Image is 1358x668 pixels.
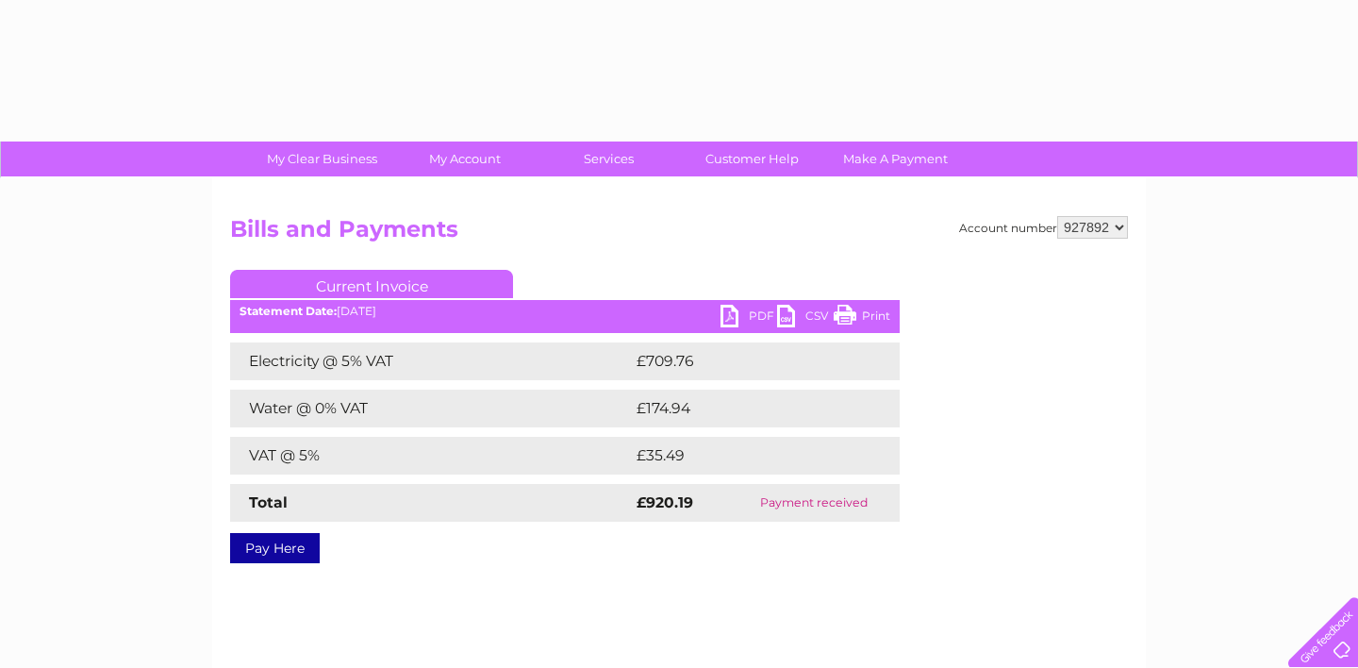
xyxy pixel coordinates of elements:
a: PDF [720,305,777,332]
td: £174.94 [632,390,865,427]
h2: Bills and Payments [230,216,1128,252]
a: My Clear Business [244,142,400,176]
a: Services [531,142,687,176]
td: £35.49 [632,437,862,475]
td: Water @ 0% VAT [230,390,632,427]
div: [DATE] [230,305,900,318]
a: Current Invoice [230,270,513,298]
td: Electricity @ 5% VAT [230,342,632,380]
b: Statement Date: [240,304,337,318]
a: Pay Here [230,533,320,563]
td: VAT @ 5% [230,437,632,475]
a: Customer Help [674,142,830,176]
td: £709.76 [632,342,867,380]
div: Account number [959,216,1128,239]
strong: £920.19 [637,493,693,511]
a: My Account [388,142,543,176]
a: Print [834,305,890,332]
a: Make A Payment [818,142,973,176]
strong: Total [249,493,288,511]
td: Payment received [728,484,900,522]
a: CSV [777,305,834,332]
